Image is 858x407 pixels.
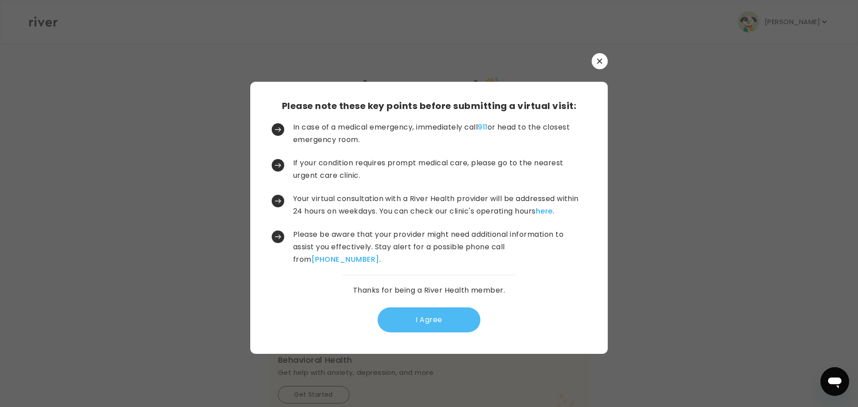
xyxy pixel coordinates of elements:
p: Your virtual consultation with a River Health provider will be addressed within 24 hours on weekd... [293,193,585,218]
p: Please be aware that your provider might need additional information to assist you effectively. S... [293,228,585,266]
p: If your condition requires prompt medical care, please go to the nearest urgent care clinic. [293,157,585,182]
a: here [536,206,553,216]
button: I Agree [378,307,480,332]
h3: Please note these key points before submitting a virtual visit: [282,100,576,112]
p: In case of a medical emergency, immediately call or head to the closest emergency room. [293,121,585,146]
a: [PHONE_NUMBER] [311,254,379,264]
p: Thanks for being a River Health member. [353,284,505,297]
iframe: Button to launch messaging window [820,367,849,396]
a: 911 [478,122,487,132]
